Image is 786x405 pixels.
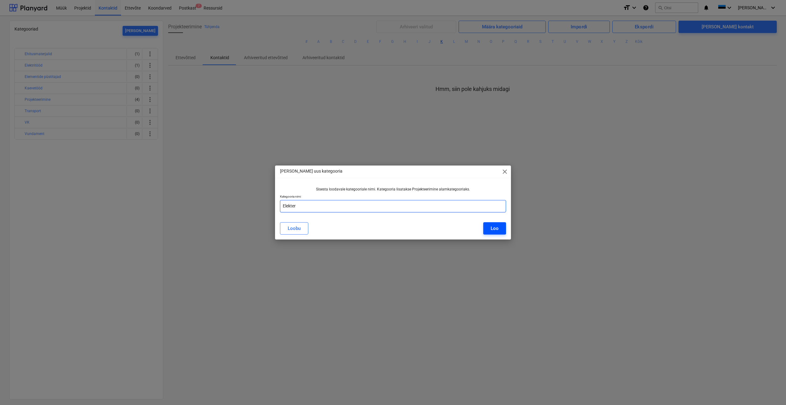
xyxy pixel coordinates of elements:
span: close [501,168,508,175]
input: Kategooria nimi [280,200,506,212]
div: Loo [491,224,499,232]
button: Loobu [280,222,308,235]
div: Loobu [288,224,301,232]
p: [PERSON_NAME] uus kategooria [280,168,342,174]
button: Loo [483,222,506,235]
p: Kategooria nimi [280,194,506,200]
p: Sisesta loodavale kategooriale nimi. Kategooria lisatakse Projekteerimine alamkategooriaks. [316,187,470,192]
